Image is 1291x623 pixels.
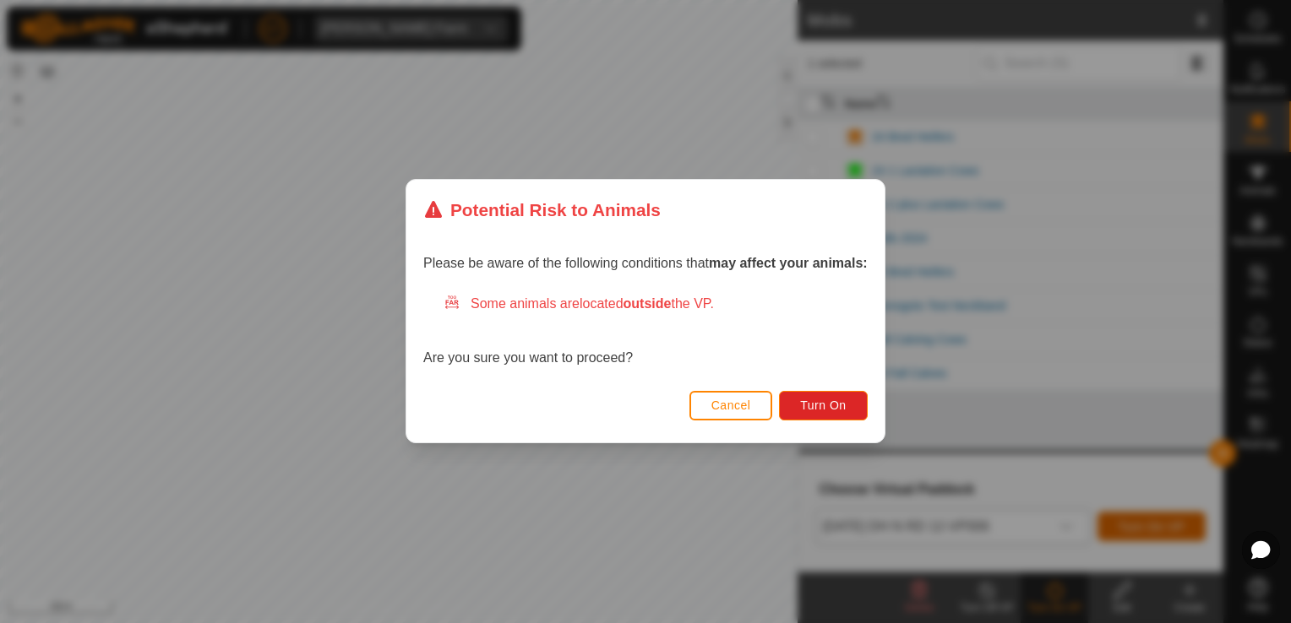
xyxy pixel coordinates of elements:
strong: may affect your animals: [709,257,868,271]
button: Cancel [689,391,773,420]
div: Potential Risk to Animals [423,197,661,223]
span: Turn On [801,399,847,413]
div: Are you sure you want to proceed? [423,295,868,369]
span: Cancel [711,399,751,413]
span: Please be aware of the following conditions that [423,257,868,271]
span: located the VP. [580,297,714,311]
strong: outside [624,297,672,311]
button: Turn On [780,391,868,420]
div: Some animals are [444,295,868,315]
